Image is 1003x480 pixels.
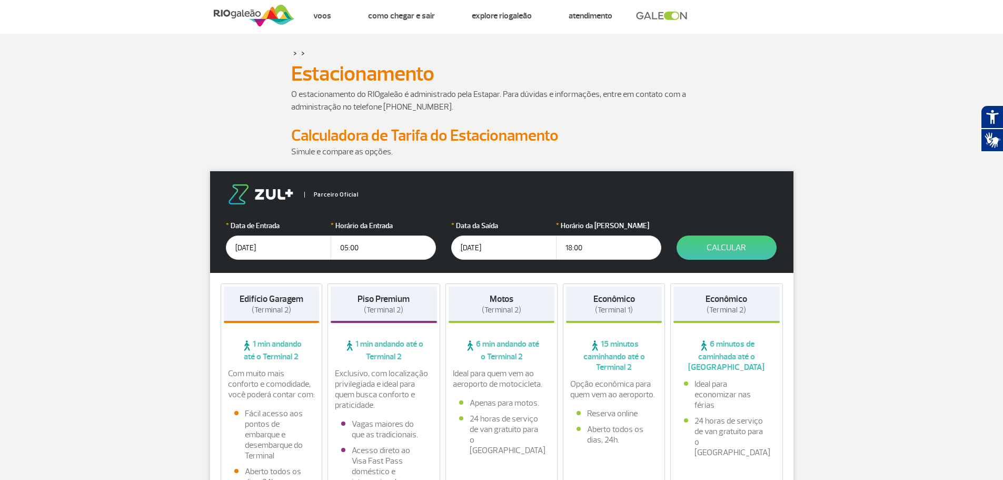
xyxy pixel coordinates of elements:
h2: Calculadora de Tarifa do Estacionamento [291,126,712,145]
strong: Econômico [706,293,747,305]
li: Aberto todos os dias, 24h. [577,424,651,445]
h1: Estacionamento [291,65,712,83]
label: Data de Entrada [226,220,331,231]
p: Exclusivo, com localização privilegiada e ideal para quem busca conforto e praticidade. [335,368,433,410]
a: Como chegar e sair [368,11,435,21]
span: (Terminal 2) [707,305,746,315]
input: hh:mm [331,236,436,260]
span: 15 minutos caminhando até o Terminal 2 [566,339,662,373]
button: Abrir tradutor de língua de sinais. [981,129,1003,152]
li: Reserva online [577,408,651,419]
span: 1 min andando até o Terminal 2 [224,339,320,362]
input: dd/mm/aaaa [451,236,557,260]
label: Horário da Entrada [331,220,436,231]
p: Simule e compare as opções. [291,145,712,158]
img: logo-zul.png [226,184,295,204]
label: Data da Saída [451,220,557,231]
li: Apenas para motos. [459,398,544,408]
p: Ideal para quem vem ao aeroporto de motocicleta. [453,368,551,389]
a: > [301,47,305,59]
li: Vagas maiores do que as tradicionais. [341,419,426,440]
a: > [293,47,297,59]
span: 1 min andando até o Terminal 2 [331,339,437,362]
div: Plugin de acessibilidade da Hand Talk. [981,105,1003,152]
li: 24 horas de serviço de van gratuito para o [GEOGRAPHIC_DATA] [684,416,769,458]
a: Explore RIOgaleão [472,11,532,21]
span: (Terminal 1) [595,305,633,315]
button: Abrir recursos assistivos. [981,105,1003,129]
input: dd/mm/aaaa [226,236,331,260]
p: Opção econômica para quem vem ao aeroporto. [570,379,658,400]
p: O estacionamento do RIOgaleão é administrado pela Estapar. Para dúvidas e informações, entre em c... [291,88,712,113]
strong: Econômico [593,293,635,305]
strong: Edifício Garagem [240,293,303,305]
span: 6 min andando até o Terminal 2 [449,339,555,362]
p: Com muito mais conforto e comodidade, você poderá contar com: [228,368,315,400]
span: 6 minutos de caminhada até o [GEOGRAPHIC_DATA] [673,339,780,373]
span: Parceiro Oficial [304,192,359,198]
span: (Terminal 2) [364,305,403,315]
label: Horário da [PERSON_NAME] [556,220,661,231]
a: Voos [313,11,331,21]
li: Fácil acesso aos pontos de embarque e desembarque do Terminal [234,408,309,461]
button: Calcular [677,236,777,260]
span: (Terminal 2) [482,305,521,315]
strong: Piso Premium [357,293,410,305]
li: 24 horas de serviço de van gratuito para o [GEOGRAPHIC_DATA] [459,414,544,456]
strong: Motos [490,293,513,305]
a: Atendimento [569,11,612,21]
li: Ideal para economizar nas férias [684,379,769,410]
input: hh:mm [556,236,661,260]
span: (Terminal 2) [252,305,291,315]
